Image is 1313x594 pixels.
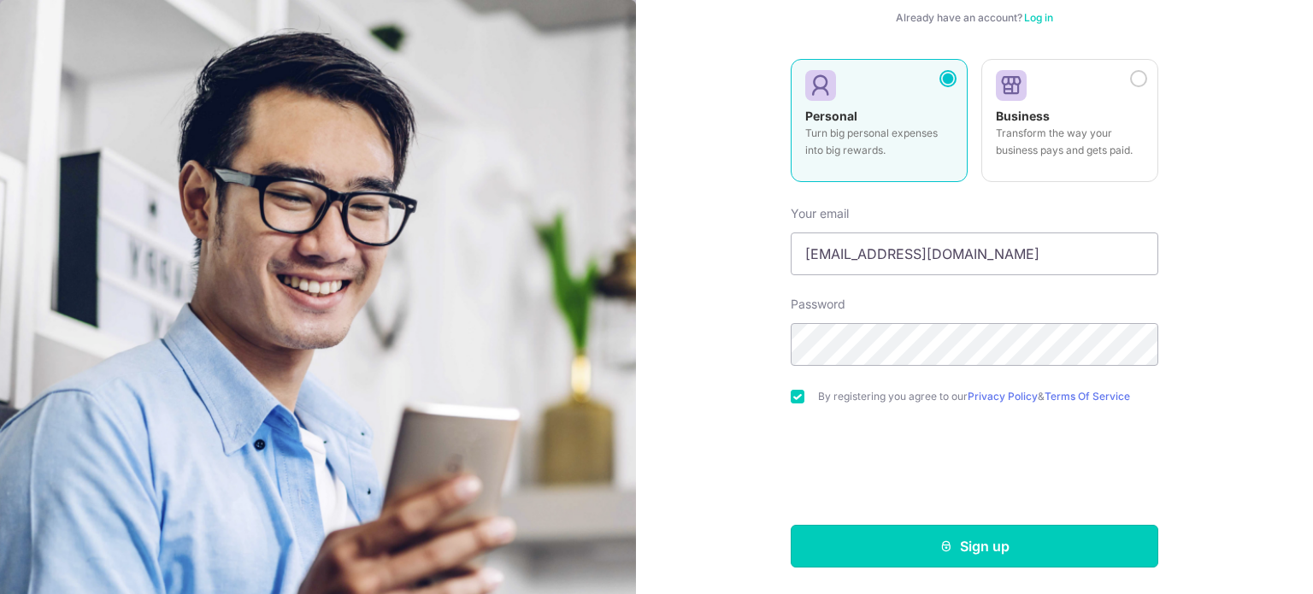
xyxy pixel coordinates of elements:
[791,11,1158,25] div: Already have an account?
[1024,11,1053,24] a: Log in
[805,125,953,159] p: Turn big personal expenses into big rewards.
[791,59,968,192] a: Personal Turn big personal expenses into big rewards.
[791,232,1158,275] input: Enter your Email
[996,125,1144,159] p: Transform the way your business pays and gets paid.
[791,296,845,313] label: Password
[996,109,1050,123] strong: Business
[791,205,849,222] label: Your email
[845,438,1104,504] iframe: reCAPTCHA
[981,59,1158,192] a: Business Transform the way your business pays and gets paid.
[805,109,857,123] strong: Personal
[791,525,1158,568] button: Sign up
[1045,390,1130,403] a: Terms Of Service
[818,390,1158,403] label: By registering you agree to our &
[968,390,1038,403] a: Privacy Policy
